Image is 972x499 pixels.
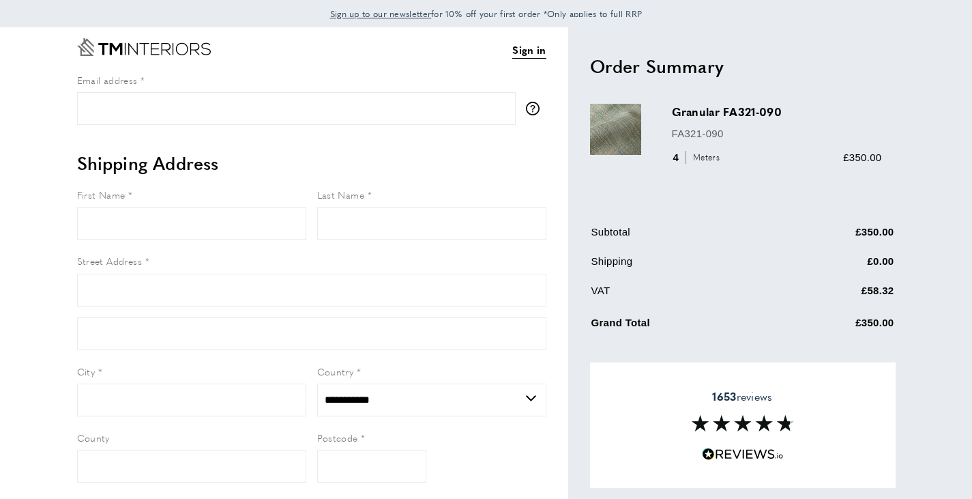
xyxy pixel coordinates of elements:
[692,415,794,431] img: Reviews section
[775,283,894,309] td: £58.32
[77,73,138,87] span: Email address
[317,188,365,201] span: Last Name
[77,38,211,56] a: Go to Home page
[591,283,774,309] td: VAT
[77,151,546,175] h2: Shipping Address
[712,388,736,404] strong: 1653
[590,54,896,79] h2: Order Summary
[330,8,432,20] span: Sign up to our newsletter
[77,365,95,378] span: City
[775,253,894,280] td: £0.00
[590,361,690,377] span: Apply Discount Code
[330,7,432,20] a: Sign up to our newsletter
[330,8,643,20] span: for 10% off your first order *Only applies to full RRP
[317,431,358,444] span: Postcode
[77,188,126,201] span: First Name
[686,151,723,164] span: Meters
[672,149,724,166] div: 4
[77,431,110,444] span: County
[712,390,772,403] span: reviews
[672,104,882,119] h3: Granular FA321-090
[526,102,546,115] button: More information
[317,365,354,378] span: Country
[775,224,894,251] td: £350.00
[591,224,774,251] td: Subtotal
[843,152,881,163] span: £350.00
[672,126,882,142] p: FA321-090
[512,42,546,59] a: Sign in
[591,312,774,341] td: Grand Total
[775,312,894,341] td: £350.00
[591,253,774,280] td: Shipping
[702,448,784,461] img: Reviews.io 5 stars
[590,104,641,155] img: Granular FA321-090
[77,254,143,268] span: Street Address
